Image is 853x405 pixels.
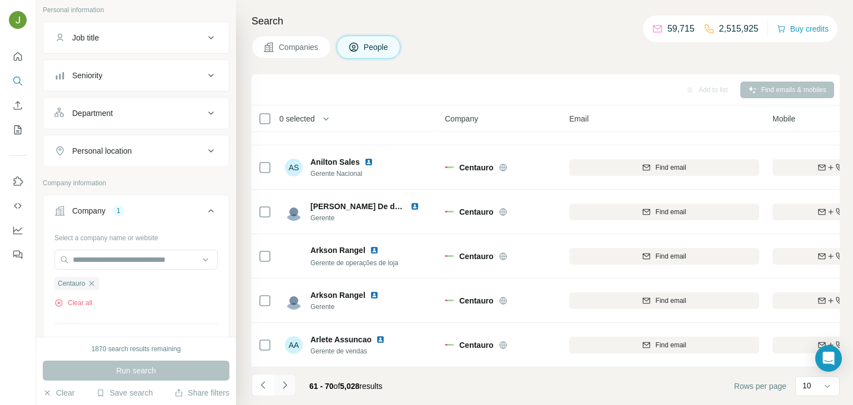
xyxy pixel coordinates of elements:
[802,380,811,391] p: 10
[445,113,478,124] span: Company
[9,120,27,140] button: My lists
[72,108,113,119] div: Department
[569,292,759,309] button: Find email
[279,42,319,53] span: Companies
[655,296,686,306] span: Find email
[43,5,229,15] p: Personal information
[310,302,392,312] span: Gerente
[719,22,759,36] p: 2,515,925
[9,95,27,115] button: Enrich CSV
[777,21,829,37] button: Buy credits
[9,11,27,29] img: Avatar
[174,387,229,398] button: Share filters
[43,62,229,89] button: Seniority
[370,291,379,300] img: LinkedIn logo
[445,166,454,169] img: Logo of Centauro
[310,346,398,356] span: Gerente de vendas
[54,229,218,243] div: Select a company name or website
[340,382,359,391] span: 5,028
[9,220,27,240] button: Dashboard
[72,205,106,216] div: Company
[459,340,493,351] span: Centauro
[43,24,229,51] button: Job title
[364,158,373,166] img: LinkedIn logo
[569,159,759,176] button: Find email
[445,255,454,257] img: Logo of Centauro
[310,169,387,179] span: Gerente Nacional
[252,13,840,29] h4: Search
[445,300,454,302] img: Logo of Centauro
[668,22,695,36] p: 59,715
[58,279,85,288] span: Centauro
[459,251,493,262] span: Centauro
[72,32,99,43] div: Job title
[310,290,365,301] span: Arkson Rangel
[54,298,92,308] button: Clear all
[655,340,686,350] span: Find email
[310,202,493,211] span: [PERSON_NAME] De deus [GEOGRAPHIC_DATA]
[364,42,389,53] span: People
[655,207,686,217] span: Find email
[309,382,383,391] span: results
[9,71,27,91] button: Search
[410,202,419,211] img: LinkedIn logo
[569,248,759,265] button: Find email
[310,245,365,256] span: Arkson Rangel
[43,138,229,164] button: Personal location
[569,113,589,124] span: Email
[43,100,229,126] button: Department
[772,113,795,124] span: Mobile
[43,198,229,229] button: Company1
[376,335,385,344] img: LinkedIn logo
[309,382,334,391] span: 61 - 70
[285,292,303,310] img: Avatar
[815,345,842,372] div: Open Intercom Messenger
[310,213,433,223] span: Gerente
[72,145,132,156] div: Personal location
[445,211,454,213] img: Logo of Centauro
[9,245,27,265] button: Feedback
[285,159,303,176] div: AS
[459,206,493,217] span: Centauro
[655,163,686,173] span: Find email
[285,336,303,354] div: AA
[459,162,493,173] span: Centauro
[279,113,315,124] span: 0 selected
[285,247,303,265] img: Avatar
[310,126,386,134] span: Gerente Geral de Vendas
[459,295,493,306] span: Centauro
[72,70,102,81] div: Seniority
[734,381,786,392] span: Rows per page
[43,178,229,188] p: Company information
[9,171,27,191] button: Use Surfe on LinkedIn
[285,203,303,221] img: Avatar
[310,156,360,168] span: Anilton Sales
[334,382,340,391] span: of
[274,374,296,396] button: Navigate to next page
[445,344,454,346] img: Logo of Centauro
[252,374,274,396] button: Navigate to previous page
[370,246,379,255] img: LinkedIn logo
[310,334,372,345] span: Arlete Assuncao
[9,196,27,216] button: Use Surfe API
[655,251,686,261] span: Find email
[112,206,125,216] div: 1
[9,47,27,67] button: Quick start
[96,387,153,398] button: Save search
[569,204,759,220] button: Find email
[43,387,74,398] button: Clear
[569,337,759,353] button: Find email
[310,259,398,267] span: Gerente de operações de loja
[92,344,181,354] div: 1870 search results remaining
